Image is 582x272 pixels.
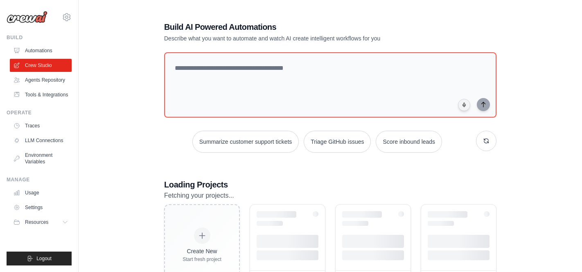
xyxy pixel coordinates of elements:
[7,11,47,23] img: Logo
[304,131,371,153] button: Triage GitHub issues
[7,109,72,116] div: Operate
[164,21,439,33] h1: Build AI Powered Automations
[183,256,221,263] div: Start fresh project
[183,247,221,255] div: Create New
[10,74,72,87] a: Agents Repository
[164,34,439,42] p: Describe what you want to automate and watch AI create intelligent workflows for you
[192,131,299,153] button: Summarize customer support tickets
[10,44,72,57] a: Automations
[458,99,470,111] button: Click to speak your automation idea
[10,119,72,132] a: Traces
[476,131,496,151] button: Get new suggestions
[10,134,72,147] a: LLM Connections
[10,88,72,101] a: Tools & Integrations
[376,131,442,153] button: Score inbound leads
[7,176,72,183] div: Manage
[10,216,72,229] button: Resources
[7,252,72,265] button: Logout
[164,190,496,201] p: Fetching your projects...
[36,255,52,262] span: Logout
[10,59,72,72] a: Crew Studio
[25,219,48,225] span: Resources
[164,179,496,190] h3: Loading Projects
[10,186,72,199] a: Usage
[7,34,72,41] div: Build
[10,149,72,168] a: Environment Variables
[10,201,72,214] a: Settings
